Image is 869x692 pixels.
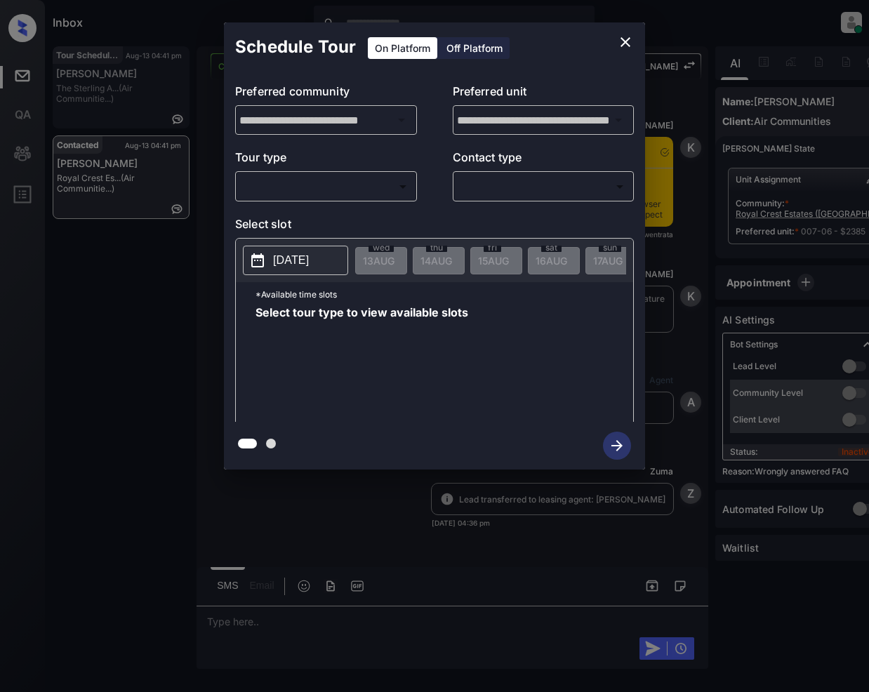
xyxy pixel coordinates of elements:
p: Preferred unit [453,83,635,105]
p: [DATE] [273,252,309,269]
p: *Available time slots [256,282,633,307]
p: Tour type [235,149,417,171]
p: Contact type [453,149,635,171]
span: Select tour type to view available slots [256,307,468,419]
h2: Schedule Tour [224,22,367,72]
button: close [611,28,639,56]
p: Select slot [235,215,634,238]
p: Preferred community [235,83,417,105]
div: On Platform [368,37,437,59]
div: Off Platform [439,37,510,59]
button: [DATE] [243,246,348,275]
